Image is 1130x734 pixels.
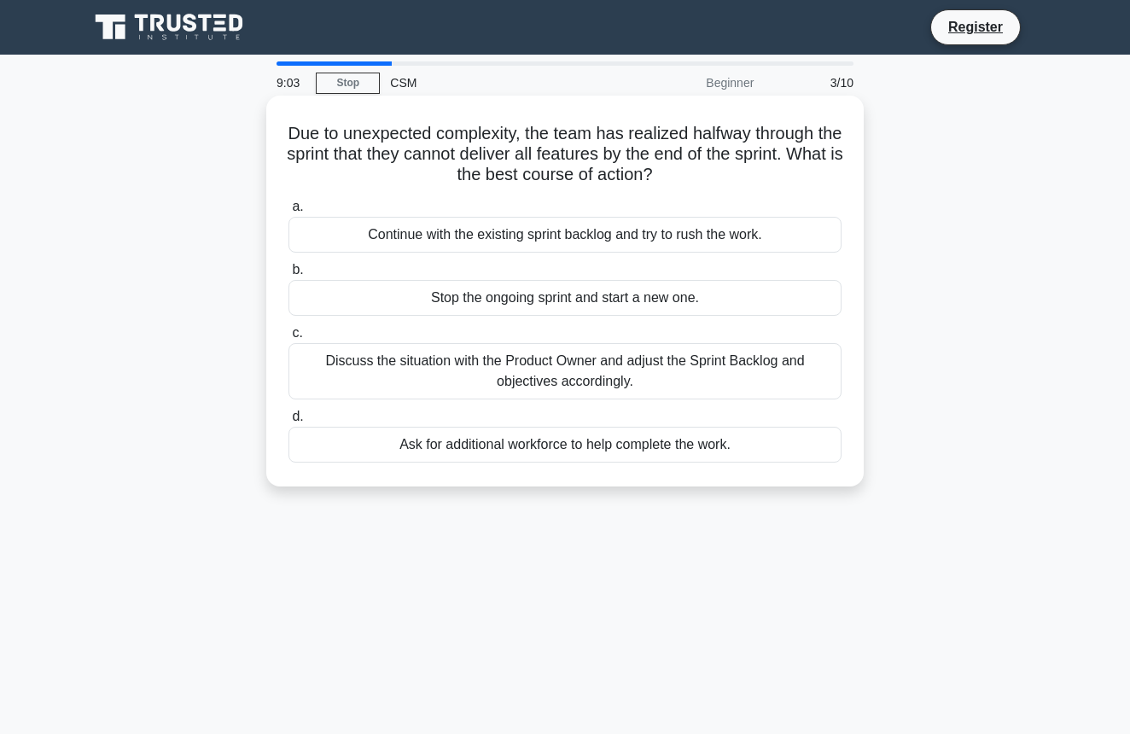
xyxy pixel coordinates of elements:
div: Ask for additional workforce to help complete the work. [288,427,842,463]
div: Discuss the situation with the Product Owner and adjust the Sprint Backlog and objectives accordi... [288,343,842,399]
div: 3/10 [764,66,864,100]
span: a. [292,199,303,213]
span: c. [292,325,302,340]
div: Continue with the existing sprint backlog and try to rush the work. [288,217,842,253]
div: Stop the ongoing sprint and start a new one. [288,280,842,316]
h5: Due to unexpected complexity, the team has realized halfway through the sprint that they cannot d... [287,123,843,186]
a: Stop [316,73,380,94]
span: d. [292,409,303,423]
div: CSM [380,66,615,100]
a: Register [938,16,1013,38]
div: 9:03 [266,66,316,100]
span: b. [292,262,303,277]
div: Beginner [615,66,764,100]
